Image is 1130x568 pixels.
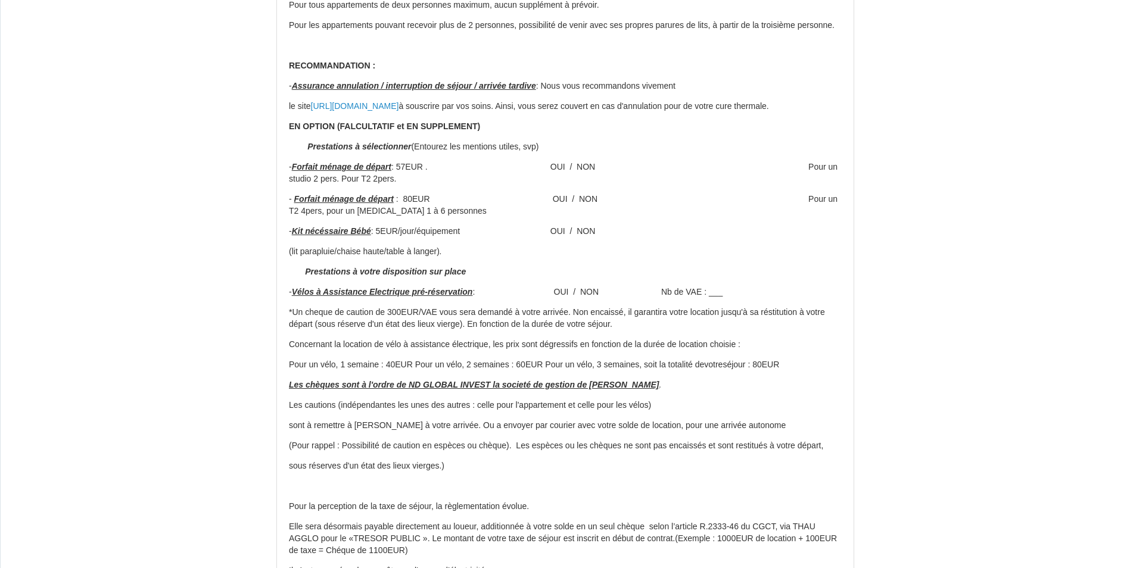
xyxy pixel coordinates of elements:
em: Prestations à sélectionner [307,142,411,151]
p: sous réserves d'un état des lieux vierges.) [289,460,842,472]
a: [URL][DOMAIN_NAME] [311,101,399,111]
u: Forfait ménage de départ [294,194,394,204]
span: votre [704,360,723,369]
p: - : OUI / NON Nb de VAE : ___ [289,286,842,298]
p: sont à remettre à [PERSON_NAME] à votre arrivée. Ou a envoyer par courier avec votre solde de loc... [289,420,842,432]
p: - : Nous vous recommandons vivement [289,80,842,92]
strong: RECOMMANDATION : [289,61,375,70]
p: *Un cheque de caution de 300EUR/VAE vous sera demandé à votre arrivée. Non encaissé, il garantira... [289,307,842,330]
p: Elle sera désormais payable directement au loueur, additionnée à votre solde en un seul chèque se... [289,521,842,557]
p: le site à souscrire par vos soins. Ainsi, vous serez couvert en cas d'annulation pour de votre cu... [289,101,842,113]
p: Pour la perception de la taxe de séjour, la règlementation évolue. [289,501,842,513]
p: Pour les appartements pouvant recevoir plus de 2 personnes, possibilité de venir avec ses propres... [289,20,842,32]
p: (lit parapluie/chaise haute/table à langer) [289,246,842,258]
p: - : 57EUR . OUI / NON Pour un studio 2 pers. Pour T2 2pers. [289,161,842,185]
p: Pour un vélo, 1 semaine : 40EUR Pour un vélo, 2 semaines : 60EUR Pour un vélo, 3 semaines, soit l... [289,359,842,371]
u: Assurance annulation / interruption de séjour / arrivée tardive [292,81,536,90]
u: Les chèques sont à l'ordre de ND GLOBAL INVEST la societé de gestion de [PERSON_NAME] [289,380,659,389]
p: - : 5EUR/jour/équipement OUI / NON [289,226,842,238]
u: Forfait ménage de départ [292,162,391,171]
em: . [659,380,662,389]
em: . [440,246,442,256]
p: - : 80EUR OUI / NON Pour un T2 4pers, pour un [MEDICAL_DATA] 1 à 6 personnes [289,194,842,217]
u: Vélos à Assistance Electrique pré-réservation [292,287,473,297]
p: Concernant la location de vélo à assistance électrique, les prix sont dégressifs en fonction de l... [289,339,842,351]
p: (Entourez les mentions utiles, svp) [289,141,842,153]
p: Les cautions (indépendantes les unes des autres : celle pour l'appartement et celle pour les vélos) [289,400,842,411]
u: Kit nécéssaire Bébé [292,226,371,236]
p: (Pour rappel : Possibilité de caution en espèces ou chèque). Les espèces ou les chèques ne sont p... [289,440,842,452]
strong: EN OPTION (FALCULTATIF et EN SUPPLEMENT) [289,121,480,131]
em: Prestations à votre disposition sur place [305,267,466,276]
